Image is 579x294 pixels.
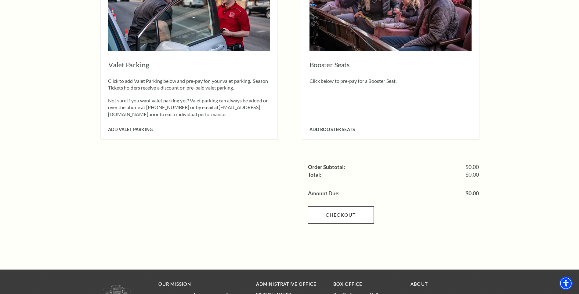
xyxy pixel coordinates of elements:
[411,281,428,287] a: About
[308,172,321,178] label: Total:
[465,191,479,196] span: $0.00
[308,206,374,223] a: Checkout
[465,172,479,178] span: $0.00
[256,281,324,288] p: Administrative Office
[333,281,401,288] p: BOX OFFICE
[309,127,355,132] span: Add Booster Seats
[108,97,270,118] p: Not sure if you want valet parking yet? Valet parking can always be added on over the phone at [P...
[309,60,472,73] h3: Booster Seats
[108,127,153,132] span: Add Valet Parking
[308,191,340,196] label: Amount Due:
[108,60,270,73] h3: Valet Parking
[465,164,479,170] span: $0.00
[309,78,472,84] p: Click below to pre-pay for a Booster Seat.
[559,277,573,290] div: Accessibility Menu
[308,164,345,170] label: Order Subtotal:
[158,281,235,288] p: OUR MISSION
[108,78,270,91] p: Click to add Valet Parking below and pre-pay for your valet parking. Season Tickets holders recei...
